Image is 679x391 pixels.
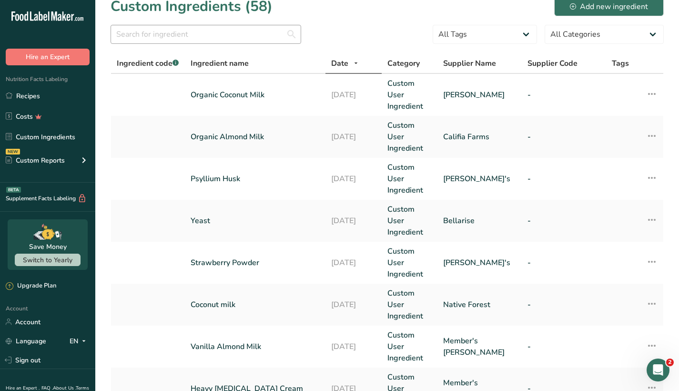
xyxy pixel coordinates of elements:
a: - [527,341,600,352]
button: Hire an Expert [6,49,90,65]
a: [PERSON_NAME]'s [443,257,516,268]
button: Switch to Yearly [15,254,81,266]
a: - [527,173,600,185]
span: Category [387,58,420,69]
span: Ingredient name [191,58,249,69]
a: [DATE] [331,341,376,352]
input: Search for ingredient [111,25,301,44]
a: Language [6,333,46,350]
a: Organic Coconut Milk [191,89,320,101]
iframe: Intercom live chat [647,359,669,381]
a: - [527,89,600,101]
div: EN [70,335,90,347]
div: Upgrade Plan [6,281,56,291]
a: [DATE] [331,173,376,185]
a: - [527,215,600,226]
a: Psyllium Husk [191,173,320,185]
a: - [527,257,600,268]
a: Custom User Ingredient [387,288,432,322]
a: Califia Farms [443,131,516,143]
a: Bellarise [443,215,516,226]
a: Custom User Ingredient [387,120,432,154]
span: Tags [612,58,629,69]
a: [DATE] [331,131,376,143]
span: Supplier Name [443,58,496,69]
a: Member's [PERSON_NAME] [443,335,516,358]
span: Date [331,58,348,69]
span: Supplier Code [527,58,578,69]
a: Custom User Ingredient [387,78,432,112]
a: [PERSON_NAME] [443,89,516,101]
a: - [527,131,600,143]
a: Yeast [191,215,320,226]
span: Ingredient code [117,58,179,69]
a: Custom User Ingredient [387,246,432,280]
div: Save Money [29,242,67,252]
div: NEW [6,149,20,154]
div: BETA [6,187,21,193]
a: - [527,299,600,310]
div: Add new ingredient [570,1,648,12]
a: [DATE] [331,257,376,268]
a: Custom User Ingredient [387,329,432,364]
a: Native Forest [443,299,516,310]
span: 2 [666,359,674,366]
a: [DATE] [331,299,376,310]
a: [DATE] [331,89,376,101]
div: Custom Reports [6,155,65,165]
a: Custom User Ingredient [387,162,432,196]
a: [DATE] [331,215,376,226]
a: Coconut milk [191,299,320,310]
a: Vanilla Almond Milk [191,341,320,352]
a: Custom User Ingredient [387,204,432,238]
a: Organic Almond Milk [191,131,320,143]
span: Switch to Yearly [23,256,72,265]
a: [PERSON_NAME]'s [443,173,516,185]
a: Strawberry Powder [191,257,320,268]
